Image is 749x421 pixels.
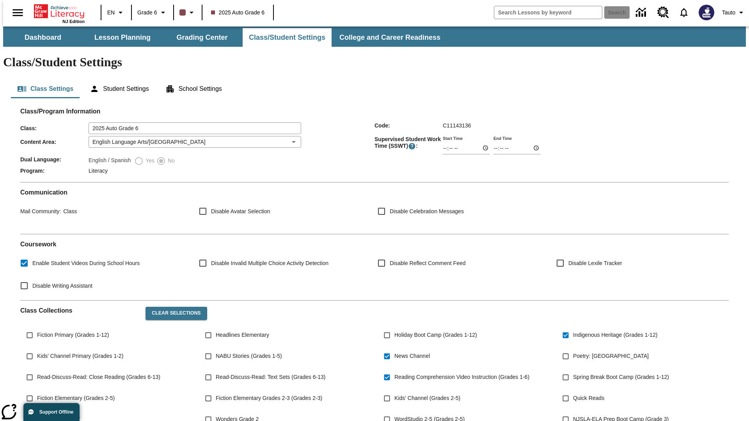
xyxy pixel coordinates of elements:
[20,241,729,248] h2: Course work
[374,122,443,129] span: Code :
[39,409,73,415] span: Support Offline
[216,352,282,360] span: NABU Stories (Grades 1-5)
[20,139,89,145] span: Content Area :
[243,28,332,47] button: Class/Student Settings
[568,259,622,267] span: Disable Lexile Tracker
[61,208,77,214] span: Class
[134,5,171,19] button: Grade: Grade 6, Select a grade
[390,207,464,216] span: Disable Celebration Messages
[34,3,85,24] div: Home
[20,189,729,228] div: Communication
[62,19,85,24] span: NJ Edition
[573,352,649,360] span: Poetry: [GEOGRAPHIC_DATA]
[674,2,694,23] a: Notifications
[20,189,729,196] h2: Communication
[6,1,29,24] button: Open side menu
[408,142,416,150] button: Supervised Student Work Time is the timeframe when students can take LevelSet and when lessons ar...
[390,259,466,267] span: Disable Reflect Comment Feed
[443,122,471,129] span: C11143136
[37,373,160,381] span: Read-Discuss-Read: Close Reading (Grades 6-13)
[89,168,108,174] span: Literacy
[216,394,322,402] span: Fiction Elementary Grades 2-3 (Grades 2-3)
[573,394,604,402] span: Quick Reads
[20,108,729,115] h2: Class/Program Information
[653,2,674,23] a: Resource Center, Will open in new tab
[11,80,80,98] button: Class Settings
[722,9,735,17] span: Tauto
[333,28,447,47] button: College and Career Readiness
[37,352,123,360] span: Kids' Channel Primary (Grades 1-2)
[37,394,115,402] span: Fiction Elementary (Grades 2-5)
[89,156,131,166] label: English / Spanish
[32,282,92,290] span: Disable Writing Assistant
[166,157,175,165] span: No
[20,241,729,294] div: Coursework
[631,2,653,23] a: Data Center
[216,373,325,381] span: Read-Discuss-Read: Text Sets (Grades 6-13)
[176,5,199,19] button: Class color is dark brown. Change class color
[573,331,657,339] span: Indigenous Heritage (Grades 1-12)
[3,55,746,69] h1: Class/Student Settings
[163,28,241,47] button: Grading Center
[104,5,129,19] button: Language: EN, Select a language
[89,122,301,134] input: Class
[699,5,714,20] img: Avatar
[159,80,228,98] button: School Settings
[719,5,749,19] button: Profile/Settings
[11,80,738,98] div: Class/Student Settings
[83,28,162,47] button: Lesson Planning
[32,259,140,267] span: Enable Student Videos During School Hours
[20,125,89,131] span: Class :
[146,307,207,320] button: Clear Selections
[83,80,155,98] button: Student Settings
[211,259,328,267] span: Disable Invalid Multiple Choice Activity Detection
[3,28,447,47] div: SubNavbar
[211,9,265,17] span: 2025 Auto Grade 6
[374,136,443,150] span: Supervised Student Work Time (SSWT) :
[20,208,61,214] span: Mail Community :
[137,9,157,17] span: Grade 6
[23,403,80,421] button: Support Offline
[573,373,669,381] span: Spring Break Boot Camp (Grades 1-12)
[493,135,512,141] label: End Time
[216,331,269,339] span: Headlines Elementary
[20,115,729,176] div: Class/Program Information
[4,28,82,47] button: Dashboard
[144,157,154,165] span: Yes
[37,331,109,339] span: Fiction Primary (Grades 1-12)
[89,136,301,148] div: English Language Arts/[GEOGRAPHIC_DATA]
[443,135,463,141] label: Start Time
[20,168,89,174] span: Program :
[394,331,477,339] span: Holiday Boot Camp (Grades 1-12)
[107,9,115,17] span: EN
[211,207,270,216] span: Disable Avatar Selection
[34,4,85,19] a: Home
[494,6,602,19] input: search field
[3,27,746,47] div: SubNavbar
[694,2,719,23] button: Select a new avatar
[394,373,529,381] span: Reading Comprehension Video Instruction (Grades 1-6)
[20,156,89,163] span: Dual Language :
[394,394,460,402] span: Kids' Channel (Grades 2-5)
[394,352,430,360] span: News Channel
[20,307,139,314] h2: Class Collections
